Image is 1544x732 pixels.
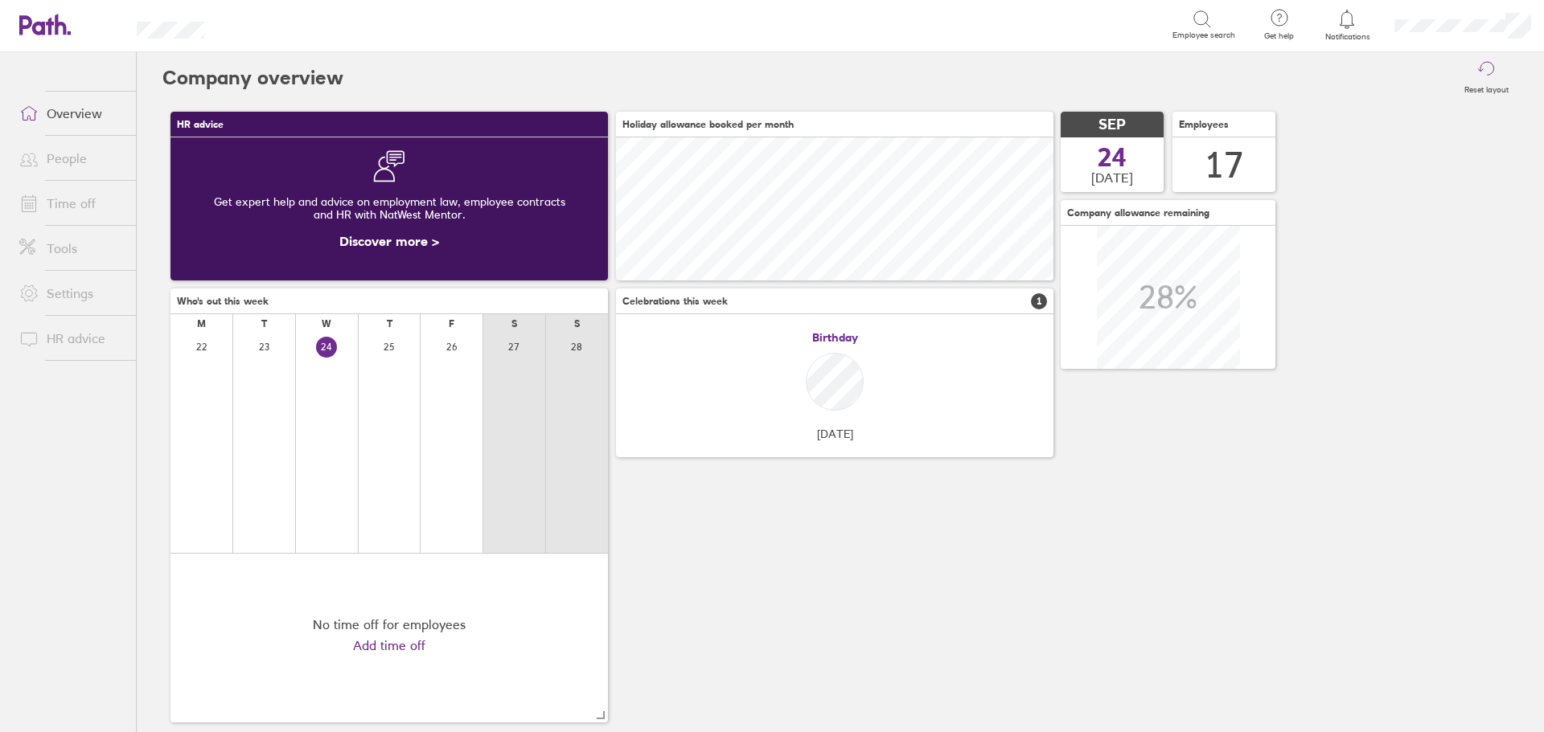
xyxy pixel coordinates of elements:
[622,296,728,307] span: Celebrations this week
[6,187,136,219] a: Time off
[1321,8,1374,42] a: Notifications
[1253,31,1305,41] span: Get help
[6,277,136,309] a: Settings
[1455,80,1518,95] label: Reset layout
[1321,32,1374,42] span: Notifications
[6,232,136,264] a: Tools
[1098,117,1126,133] span: SEP
[449,318,454,329] div: F
[6,322,136,354] a: HR advice
[1172,31,1235,40] span: Employee search
[197,318,206,329] div: M
[387,318,392,329] div: T
[1067,207,1209,219] span: Company allowance remaining
[1091,170,1133,185] span: [DATE]
[162,52,343,104] h2: Company overview
[183,182,595,234] div: Get expert help and advice on employment law, employee contracts and HR with NatWest Mentor.
[322,318,331,329] div: W
[313,617,466,632] div: No time off for employees
[353,638,425,652] a: Add time off
[1179,119,1229,130] span: Employees
[1031,293,1047,309] span: 1
[1205,145,1243,186] div: 17
[622,119,794,130] span: Holiday allowance booked per month
[574,318,580,329] div: S
[177,296,269,307] span: Who's out this week
[511,318,517,329] div: S
[6,142,136,174] a: People
[177,119,224,130] span: HR advice
[248,17,289,31] div: Search
[339,233,439,249] a: Discover more >
[6,97,136,129] a: Overview
[1455,52,1518,104] button: Reset layout
[817,427,853,440] span: [DATE]
[261,318,267,329] div: T
[1098,145,1127,170] span: 24
[812,331,858,344] span: Birthday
